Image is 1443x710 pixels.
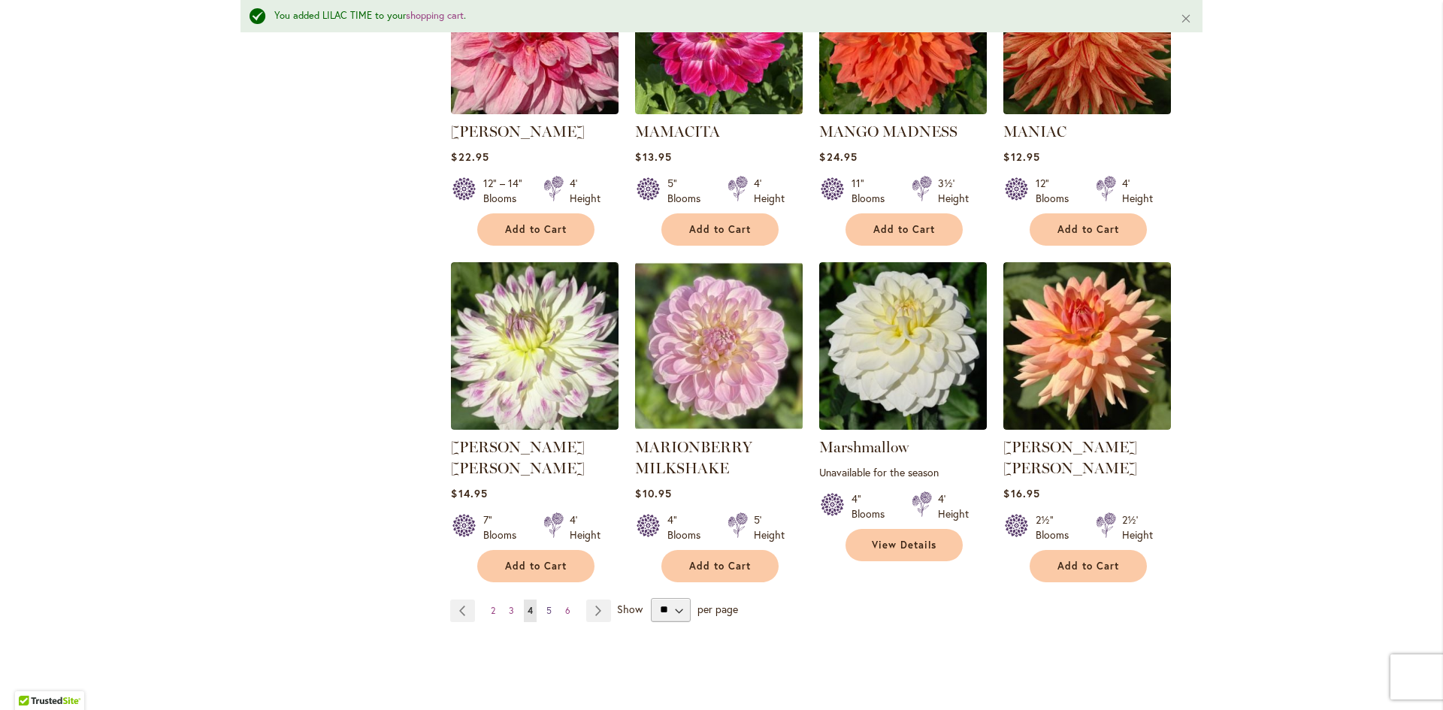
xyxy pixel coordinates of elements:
[509,605,514,616] span: 3
[819,122,957,140] a: MANGO MADNESS
[872,539,936,551] span: View Details
[543,600,555,622] a: 5
[570,512,600,542] div: 4' Height
[667,176,709,206] div: 5" Blooms
[451,438,585,477] a: [PERSON_NAME] [PERSON_NAME]
[528,605,533,616] span: 4
[819,103,987,117] a: Mango Madness
[505,223,567,236] span: Add to Cart
[873,223,935,236] span: Add to Cart
[1122,176,1153,206] div: 4' Height
[1057,223,1119,236] span: Add to Cart
[661,213,779,246] button: Add to Cart
[635,122,720,140] a: MAMACITA
[505,560,567,573] span: Add to Cart
[1030,550,1147,582] button: Add to Cart
[1030,213,1147,246] button: Add to Cart
[451,486,487,500] span: $14.95
[819,262,987,430] img: Marshmallow
[819,438,909,456] a: Marshmallow
[274,9,1157,23] div: You added LILAC TIME to your .
[852,176,894,206] div: 11" Blooms
[697,601,738,615] span: per page
[689,223,751,236] span: Add to Cart
[846,529,963,561] a: View Details
[635,418,803,433] a: MARIONBERRY MILKSHAKE
[1036,176,1078,206] div: 12" Blooms
[852,491,894,521] div: 4" Blooms
[938,491,969,521] div: 4' Height
[483,176,525,206] div: 12" – 14" Blooms
[689,560,751,573] span: Add to Cart
[483,512,525,542] div: 7" Blooms
[754,176,785,206] div: 4' Height
[505,600,518,622] a: 3
[1003,150,1039,164] span: $12.95
[846,213,963,246] button: Add to Cart
[667,512,709,542] div: 4" Blooms
[451,262,619,430] img: MARGARET ELLEN
[754,512,785,542] div: 5' Height
[635,438,752,477] a: MARIONBERRY MILKSHAKE
[451,103,619,117] a: MAKI
[635,486,671,500] span: $10.95
[1003,438,1137,477] a: [PERSON_NAME] [PERSON_NAME]
[451,122,585,140] a: [PERSON_NAME]
[617,601,643,615] span: Show
[1057,560,1119,573] span: Add to Cart
[661,550,779,582] button: Add to Cart
[635,262,803,430] img: MARIONBERRY MILKSHAKE
[635,150,671,164] span: $13.95
[1003,418,1171,433] a: Mary Jo
[487,600,499,622] a: 2
[1003,122,1066,140] a: MANIAC
[1036,512,1078,542] div: 2½" Blooms
[819,465,987,479] p: Unavailable for the season
[477,213,594,246] button: Add to Cart
[565,605,570,616] span: 6
[491,605,495,616] span: 2
[561,600,574,622] a: 6
[406,9,464,22] a: shopping cart
[938,176,969,206] div: 3½' Height
[819,150,857,164] span: $24.95
[546,605,552,616] span: 5
[1003,486,1039,500] span: $16.95
[451,150,489,164] span: $22.95
[1003,262,1171,430] img: Mary Jo
[1003,103,1171,117] a: Maniac
[570,176,600,206] div: 4' Height
[11,657,53,699] iframe: Launch Accessibility Center
[1122,512,1153,542] div: 2½' Height
[451,418,619,433] a: MARGARET ELLEN
[477,550,594,582] button: Add to Cart
[635,103,803,117] a: Mamacita
[819,418,987,433] a: Marshmallow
